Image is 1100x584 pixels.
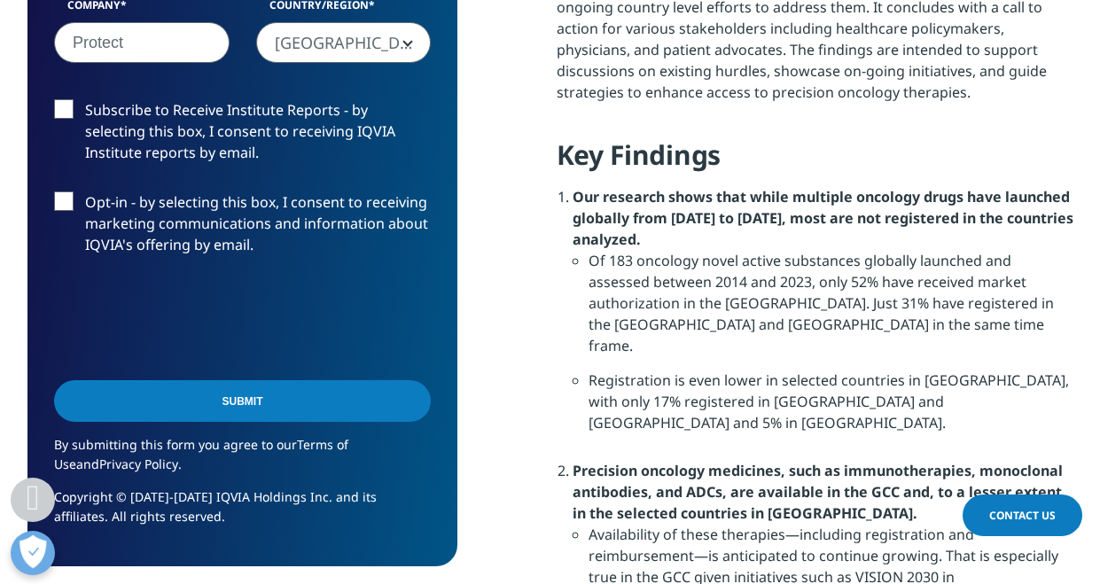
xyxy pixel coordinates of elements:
a: Contact Us [963,494,1082,536]
p: By submitting this form you agree to our and . [54,435,431,487]
li: Of 183 oncology novel active substances globally launched and assessed between 2014 and 2023, onl... [589,250,1073,370]
h4: Key Findings [557,137,1073,186]
li: Registration is even lower in selected countries in [GEOGRAPHIC_DATA], with only 17% registered i... [589,370,1073,447]
label: Opt-in - by selecting this box, I consent to receiving marketing communications and information a... [54,191,431,265]
label: Subscribe to Receive Institute Reports - by selecting this box, I consent to receiving IQVIA Inst... [54,99,431,173]
input: Submit [54,380,431,422]
a: Privacy Policy [99,456,178,472]
span: Taiwan [257,23,431,64]
strong: Precision oncology medicines, such as immunotherapies, monoclonal antibodies, and ADCs, are avail... [573,461,1066,523]
button: 打开偏好 [11,531,55,575]
span: Contact Us [989,508,1056,523]
p: Copyright © [DATE]-[DATE] IQVIA Holdings Inc. and its affiliates. All rights reserved. [54,487,431,540]
strong: Our research shows that while multiple oncology drugs have launched globally from [DATE] to [DATE... [573,187,1073,249]
iframe: reCAPTCHA [54,284,324,353]
span: Taiwan [256,22,432,63]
